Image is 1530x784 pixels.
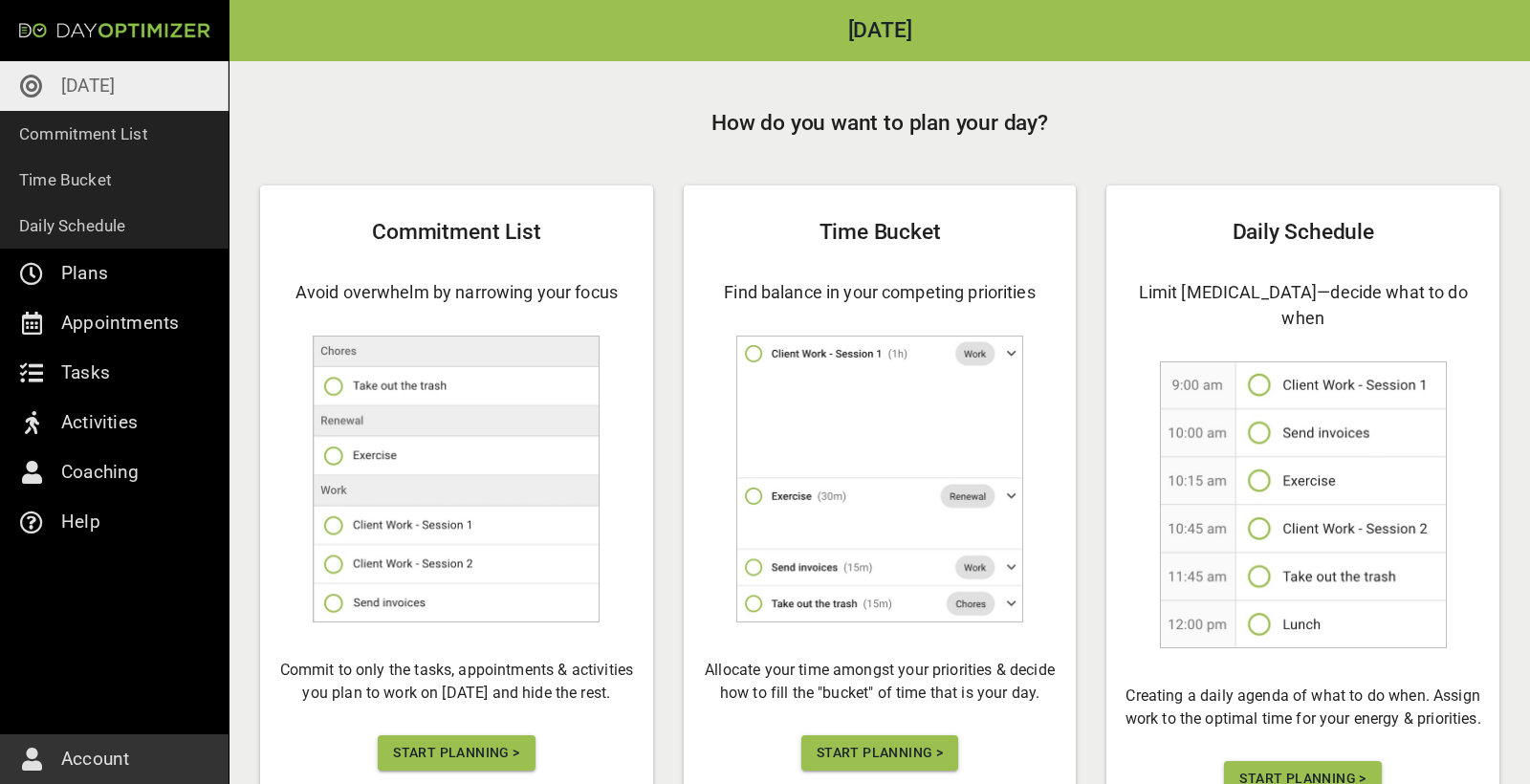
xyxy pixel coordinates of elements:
p: Plans [61,258,108,289]
p: [DATE] [61,71,115,101]
h6: Creating a daily agenda of what to do when. Assign work to the optimal time for your energy & pri... [1122,685,1484,730]
p: Time Bucket [19,166,112,193]
h2: How do you want to plan your day? [260,107,1499,140]
img: Day Optimizer [19,23,210,38]
p: Account [61,744,129,774]
h4: Limit [MEDICAL_DATA]—decide what to do when [1122,279,1484,331]
span: Start Planning > [817,741,943,765]
p: Help [61,507,100,537]
p: Appointments [61,308,179,338]
h2: Time Bucket [699,216,1061,249]
span: Start Planning > [393,741,519,765]
p: Daily Schedule [19,212,126,239]
p: Commitment List [19,120,148,147]
button: Start Planning > [801,735,958,771]
h4: Avoid overwhelm by narrowing your focus [275,279,638,305]
h2: [DATE] [229,20,1530,42]
h4: Find balance in your competing priorities [699,279,1061,305]
button: Start Planning > [378,735,535,771]
h2: Commitment List [275,216,638,249]
p: Tasks [61,358,110,388]
p: Coaching [61,457,140,488]
p: Activities [61,407,138,438]
h6: Allocate your time amongst your priorities & decide how to fill the "bucket" of time that is your... [699,659,1061,705]
h6: Commit to only the tasks, appointments & activities you plan to work on [DATE] and hide the rest. [275,659,638,705]
h2: Daily Schedule [1122,216,1484,249]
